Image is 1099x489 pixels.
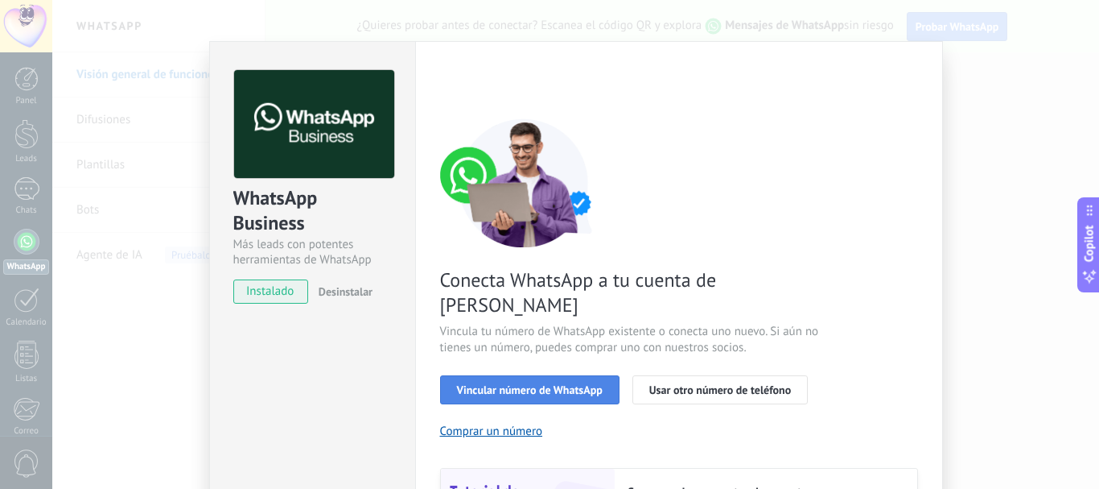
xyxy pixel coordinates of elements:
span: Vincular número de WhatsApp [457,384,603,396]
div: WhatsApp Business [233,185,392,237]
span: instalado [234,280,307,304]
button: Vincular número de WhatsApp [440,375,619,404]
button: Desinstalar [312,280,373,304]
span: Vincula tu número de WhatsApp existente o conecta uno nuevo. Si aún no tienes un número, puedes c... [440,324,823,356]
span: Desinstalar [319,284,373,299]
span: Conecta WhatsApp a tu cuenta de [PERSON_NAME] [440,267,823,317]
button: Usar otro número de teléfono [632,375,808,404]
span: Copilot [1081,225,1097,262]
img: connect number [440,118,609,247]
button: Comprar un número [440,424,543,439]
span: Usar otro número de teléfono [649,384,791,396]
div: Más leads con potentes herramientas de WhatsApp [233,237,392,267]
img: logo_main.png [234,70,394,179]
